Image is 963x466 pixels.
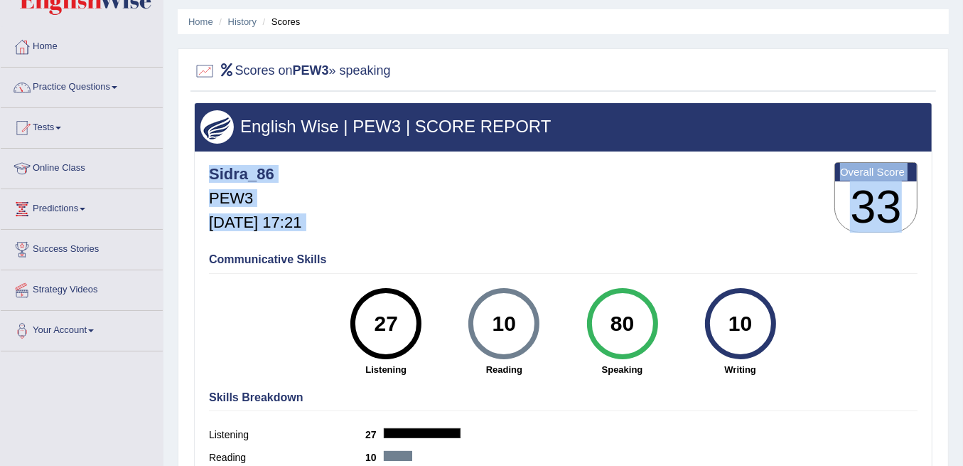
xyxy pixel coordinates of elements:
a: Tests [1,108,163,144]
img: wings.png [200,110,234,144]
div: 10 [714,294,766,354]
a: Home [188,16,213,27]
strong: Writing [689,363,792,376]
b: 10 [365,452,384,463]
strong: Reading [452,363,556,376]
h4: Sidra_86 [209,166,301,183]
a: Strategy Videos [1,270,163,306]
a: History [228,16,257,27]
b: PEW3 [293,63,329,78]
a: Online Class [1,149,163,184]
h4: Skills Breakdown [209,391,918,404]
label: Listening [209,428,365,443]
h2: Scores on » speaking [194,60,391,82]
label: Reading [209,450,365,465]
a: Predictions [1,189,163,225]
h3: English Wise | PEW3 | SCORE REPORT [200,117,926,136]
a: Practice Questions [1,68,163,103]
h4: Communicative Skills [209,253,918,266]
h3: 33 [835,181,917,233]
strong: Listening [334,363,438,376]
strong: Speaking [570,363,674,376]
b: Overall Score [840,166,912,178]
div: 27 [360,294,412,354]
b: 27 [365,429,384,440]
div: 80 [596,294,648,354]
a: Success Stories [1,230,163,265]
div: 10 [478,294,530,354]
a: Your Account [1,311,163,346]
h5: PEW3 [209,190,301,207]
li: Scores [259,15,301,28]
h5: [DATE] 17:21 [209,214,301,231]
a: Home [1,27,163,63]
